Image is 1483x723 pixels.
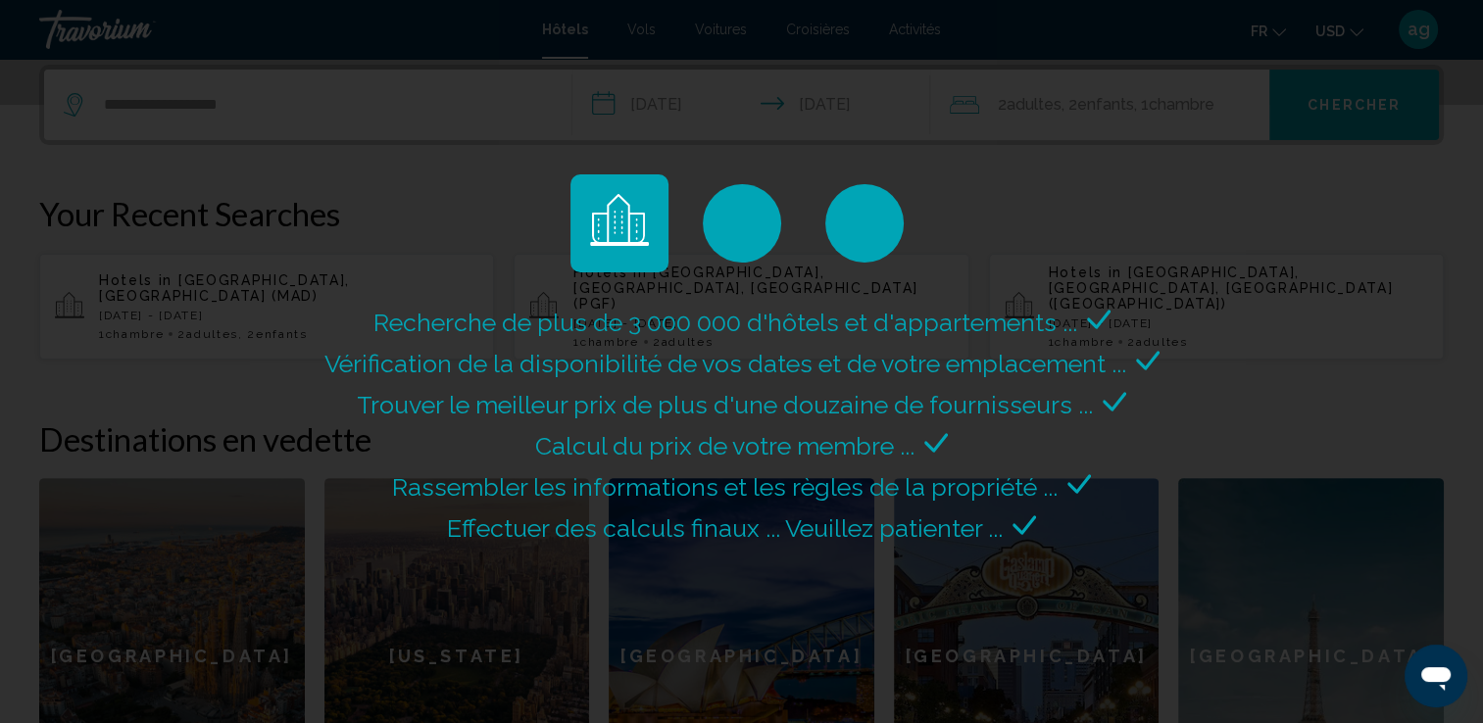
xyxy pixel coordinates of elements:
span: Recherche de plus de 3 000 000 d'hôtels et d'appartements ... [373,308,1077,337]
span: Trouver le meilleur prix de plus d'une douzaine de fournisseurs ... [357,390,1093,419]
span: Vérification de la disponibilité de vos dates et de votre emplacement ... [324,349,1126,378]
span: Rassembler les informations et les règles de la propriété ... [392,472,1058,502]
iframe: Bouton de lancement de la fenêtre de messagerie [1405,645,1467,707]
span: Calcul du prix de votre membre ... [535,431,915,460]
span: Effectuer des calculs finaux ... Veuillez patienter ... [447,513,1003,543]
